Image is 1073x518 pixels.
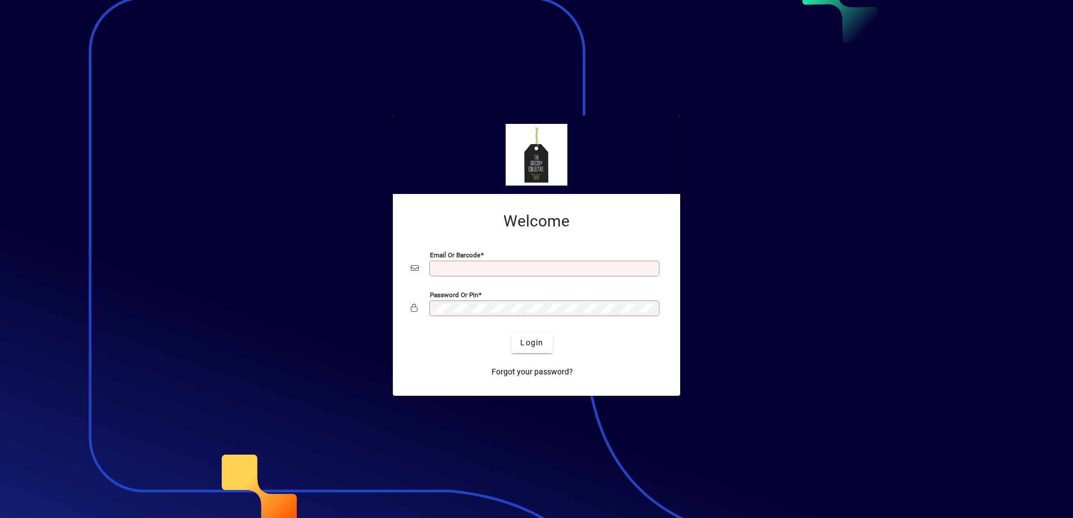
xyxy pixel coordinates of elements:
a: Forgot your password? [487,362,577,382]
h2: Welcome [411,212,662,231]
button: Login [511,333,552,353]
span: Forgot your password? [492,366,573,378]
mat-label: Password or Pin [430,290,478,298]
span: Login [520,337,543,349]
mat-label: Email or Barcode [430,251,480,258]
